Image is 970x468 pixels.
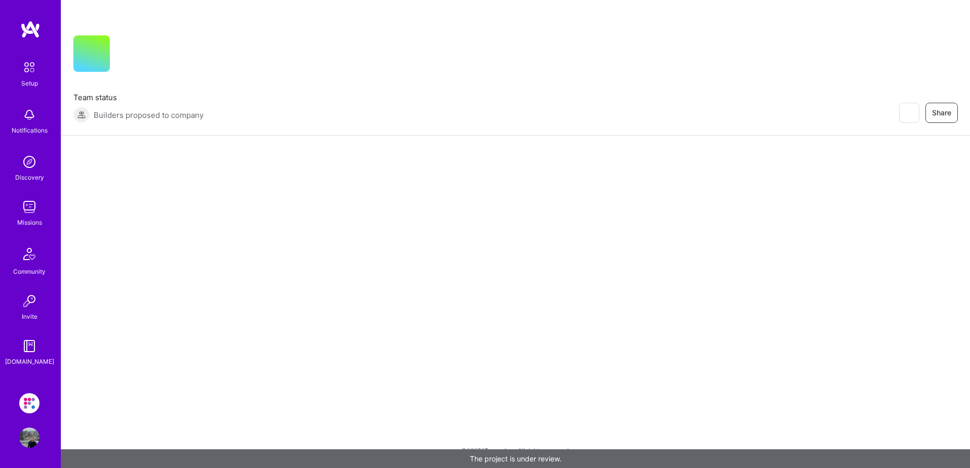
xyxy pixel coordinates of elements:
img: User Avatar [19,428,39,448]
div: Invite [22,311,37,322]
span: Builders proposed to company [94,110,204,120]
img: logo [20,20,41,38]
img: Evinced: Platform Team [19,393,39,413]
img: teamwork [19,197,39,217]
i: icon CompanyGray [122,52,130,60]
i: icon EyeClosed [905,109,913,117]
button: Share [925,103,958,123]
div: Setup [21,78,38,89]
div: The project is under review. [61,449,970,468]
img: Community [17,242,42,266]
div: [DOMAIN_NAME] [5,356,54,367]
img: Invite [19,291,39,311]
span: Share [932,108,951,118]
img: Builders proposed to company [73,107,90,123]
img: discovery [19,152,39,172]
img: setup [19,57,40,78]
div: Community [13,266,46,277]
div: Discovery [15,172,44,183]
img: bell [19,105,39,125]
a: User Avatar [17,428,42,448]
img: guide book [19,336,39,356]
a: Evinced: Platform Team [17,393,42,413]
div: Notifications [12,125,48,136]
div: Missions [17,217,42,228]
span: Team status [73,92,204,103]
